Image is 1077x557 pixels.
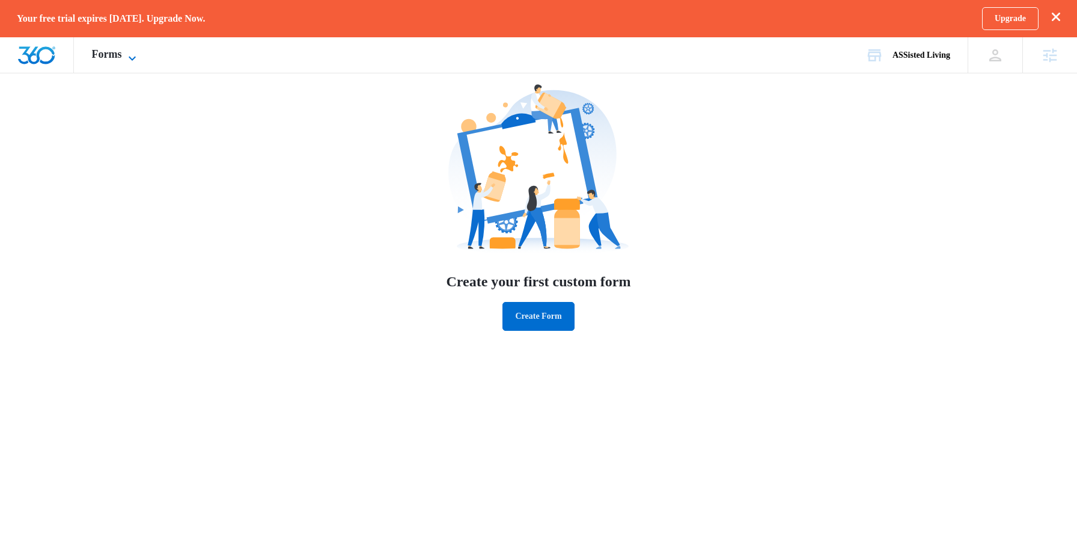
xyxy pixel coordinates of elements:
p: Your free trial expires [DATE]. Upgrade Now. [17,13,205,24]
h1: Create your first custom form [421,271,656,292]
button: Create Form [502,302,574,331]
img: forms-create-cta.svg [448,79,629,260]
button: dismiss this dialog [1052,12,1060,23]
span: Forms [92,48,122,61]
div: Forms [74,37,157,73]
a: Upgrade [982,7,1039,30]
div: account name [892,51,950,60]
